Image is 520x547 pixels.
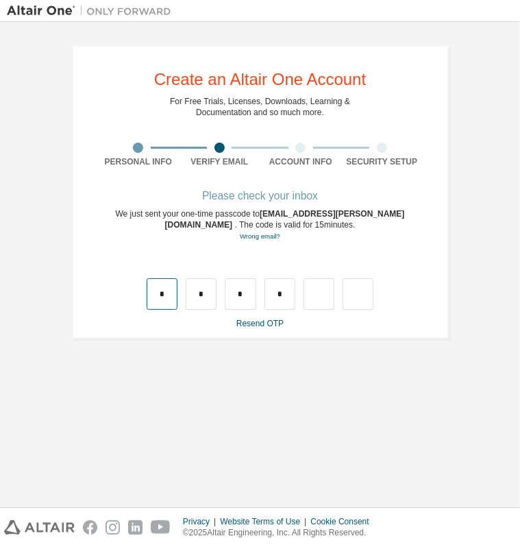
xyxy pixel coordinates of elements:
p: © 2025 Altair Engineering, Inc. All Rights Reserved. [183,527,377,539]
a: Resend OTP [236,319,284,328]
span: [EMAIL_ADDRESS][PERSON_NAME][DOMAIN_NAME] [165,209,405,230]
div: For Free Trials, Licenses, Downloads, Learning & Documentation and so much more. [170,96,350,118]
a: Go back to the registration form [240,232,280,240]
div: Privacy [183,516,220,527]
div: Security Setup [341,156,423,167]
div: Website Terms of Use [220,516,310,527]
div: Account Info [260,156,342,167]
div: Verify Email [179,156,260,167]
img: Altair One [7,4,178,18]
img: linkedin.svg [128,520,143,535]
img: instagram.svg [106,520,120,535]
div: Please check your inbox [98,192,423,200]
div: We just sent your one-time passcode to . The code is valid for 15 minutes. [98,208,423,242]
div: Personal Info [98,156,179,167]
img: youtube.svg [151,520,171,535]
img: altair_logo.svg [4,520,75,535]
img: facebook.svg [83,520,97,535]
div: Create an Altair One Account [154,71,367,88]
div: Cookie Consent [310,516,377,527]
